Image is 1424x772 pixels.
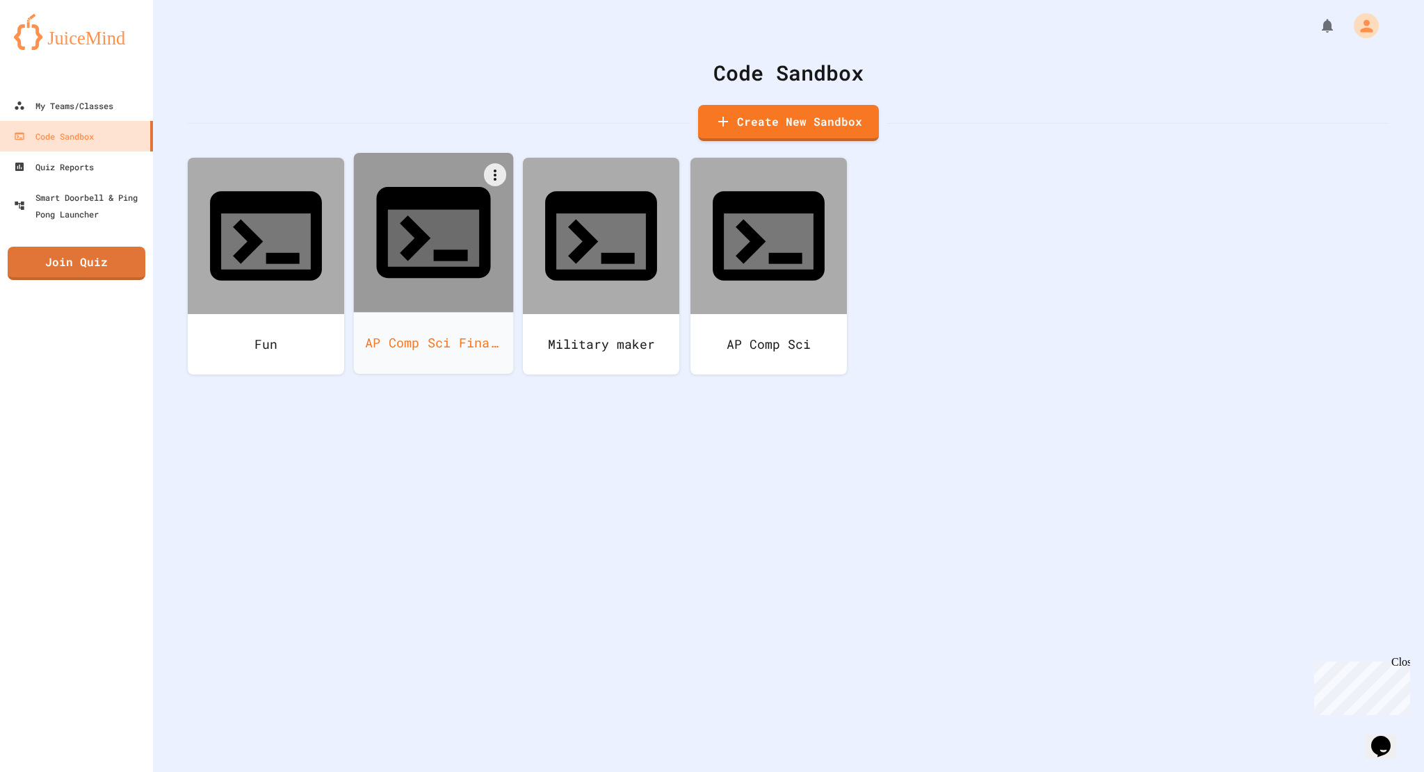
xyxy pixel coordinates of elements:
[690,158,847,375] a: AP Comp Sci
[354,153,514,374] a: AP Comp Sci Final Project
[6,6,96,88] div: Chat with us now!Close
[188,57,1389,88] div: Code Sandbox
[188,158,344,375] a: Fun
[1309,656,1410,715] iframe: chat widget
[523,158,679,375] a: Military maker
[698,105,879,141] a: Create New Sandbox
[14,128,94,145] div: Code Sandbox
[14,158,94,175] div: Quiz Reports
[8,247,145,280] a: Join Quiz
[1366,716,1410,758] iframe: chat widget
[690,314,847,375] div: AP Comp Sci
[14,97,113,114] div: My Teams/Classes
[188,314,344,375] div: Fun
[523,314,679,375] div: Military maker
[1293,14,1339,38] div: My Notifications
[1339,10,1382,42] div: My Account
[354,312,514,374] div: AP Comp Sci Final Project
[14,189,147,222] div: Smart Doorbell & Ping Pong Launcher
[14,14,139,50] img: logo-orange.svg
